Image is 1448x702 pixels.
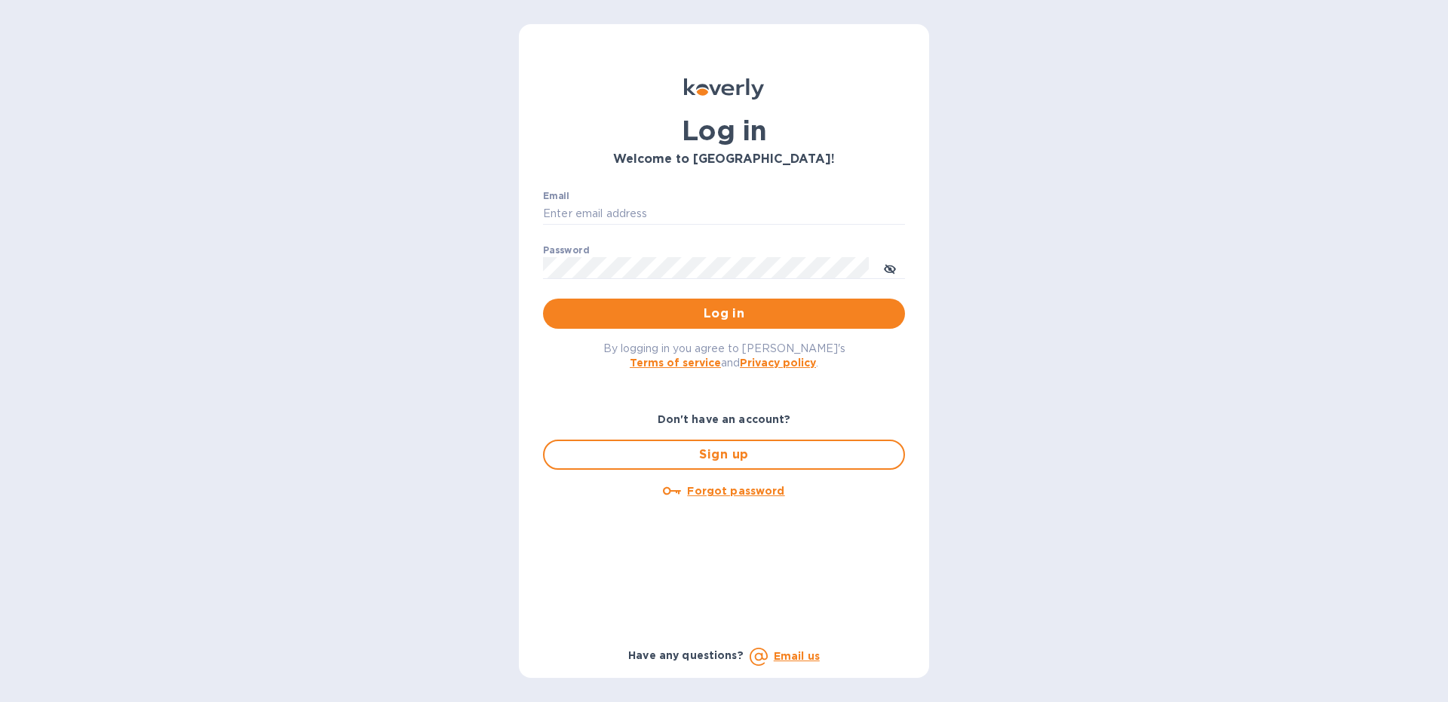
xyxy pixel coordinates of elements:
[603,342,845,369] span: By logging in you agree to [PERSON_NAME]'s and .
[543,152,905,167] h3: Welcome to [GEOGRAPHIC_DATA]!
[543,246,589,255] label: Password
[684,78,764,100] img: Koverly
[543,115,905,146] h1: Log in
[543,203,905,225] input: Enter email address
[630,357,721,369] a: Terms of service
[628,649,744,661] b: Have any questions?
[658,413,791,425] b: Don't have an account?
[543,192,569,201] label: Email
[543,440,905,470] button: Sign up
[875,253,905,283] button: toggle password visibility
[543,299,905,329] button: Log in
[687,485,784,497] u: Forgot password
[555,305,893,323] span: Log in
[774,650,820,662] a: Email us
[557,446,891,464] span: Sign up
[740,357,816,369] a: Privacy policy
